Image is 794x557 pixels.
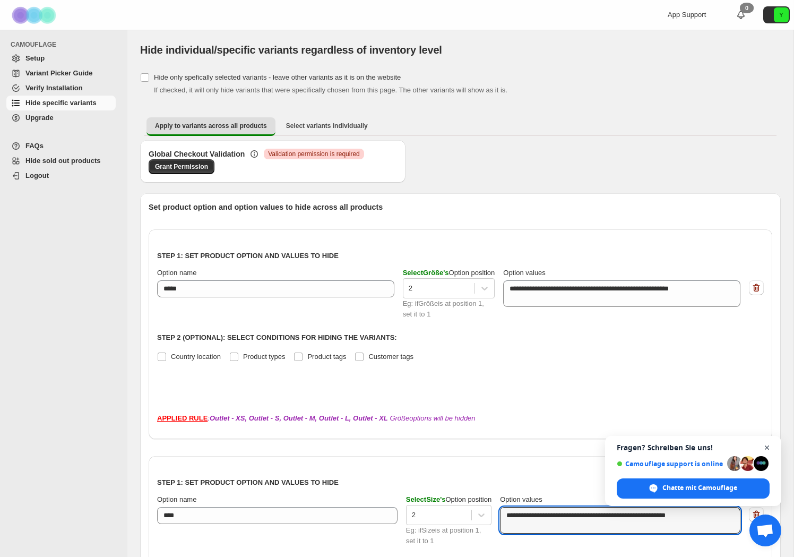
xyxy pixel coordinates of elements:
span: Fragen? Schreiben Sie uns! [617,443,770,452]
span: If checked, it will only hide variants that were specifically chosen from this page. The other va... [154,86,507,94]
span: Logout [25,172,49,179]
b: Outlet - XS, Outlet - S, Outlet - M, Outlet - L, Outlet - XL [210,414,388,422]
div: Chat öffnen [749,515,781,546]
span: Option values [500,495,542,503]
a: Grant Permission [149,159,214,174]
p: Step 1: Set product option and values to hide [157,477,764,488]
span: Avatar with initials Y [774,7,789,22]
span: Apply to variants across all products [155,122,267,130]
a: Verify Installation [6,81,116,96]
p: Step 1: Set product option and values to hide [157,251,764,261]
strong: APPLIED RULE [157,414,208,422]
a: Setup [6,51,116,66]
span: Select Größe 's [403,269,449,277]
span: Verify Installation [25,84,83,92]
button: Avatar with initials Y [763,6,790,23]
span: Option position [406,495,491,503]
p: Step 2 (Optional): Select conditions for hiding the variants: [157,332,764,343]
span: Variant Picker Guide [25,69,92,77]
span: Chatte mit Camouflage [662,483,737,493]
a: 0 [736,10,746,20]
span: App Support [668,11,706,19]
span: Grant Permission [155,162,208,171]
div: : Größe options will be hidden [157,413,764,424]
div: Chatte mit Camouflage [617,478,770,499]
span: Validation permission is required [268,150,360,158]
span: Setup [25,54,45,62]
span: Option position [403,269,495,277]
span: Customer tags [368,353,413,361]
span: Hide specific variants [25,99,97,107]
span: Hide only spefically selected variants - leave other variants as it is on the website [154,73,401,81]
a: FAQs [6,139,116,153]
div: Eg: if Size is at position 1, set it to 1 [406,525,491,546]
span: Product types [243,353,286,361]
span: Select variants individually [286,122,368,130]
a: Hide specific variants [6,96,116,110]
span: Product tags [307,353,346,361]
a: Variant Picker Guide [6,66,116,81]
span: FAQs [25,142,44,150]
span: Select Size 's [406,495,446,503]
h3: Global Checkout Validation [149,149,245,159]
span: Hide individual/specific variants regardless of inventory level [140,44,442,56]
button: Apply to variants across all products [146,117,275,136]
span: Chat schließen [761,441,774,455]
span: Hide sold out products [25,157,101,165]
span: Upgrade [25,114,54,122]
span: Option values [503,269,546,277]
div: 0 [740,3,754,13]
span: Option name [157,495,196,503]
span: Option name [157,269,196,277]
div: Eg: if Größe is at position 1, set it to 1 [403,298,495,320]
a: Upgrade [6,110,116,125]
img: Camouflage [8,1,62,30]
a: Logout [6,168,116,183]
a: Hide sold out products [6,153,116,168]
button: Select variants individually [278,117,376,134]
text: Y [779,12,783,18]
span: CAMOUFLAGE [11,40,120,49]
span: Country location [171,353,221,361]
p: Set product option and option values to hide across all products [149,202,772,212]
span: Camouflage support is online [617,460,723,468]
